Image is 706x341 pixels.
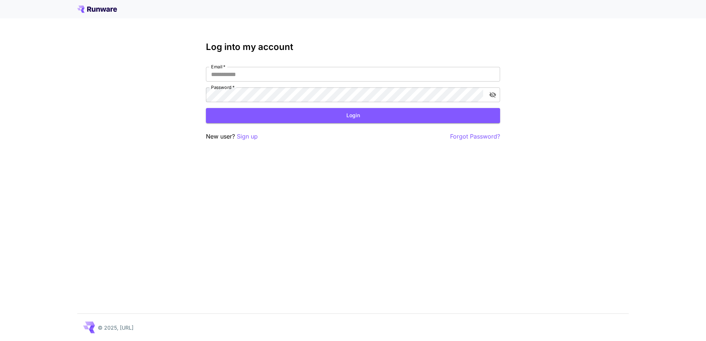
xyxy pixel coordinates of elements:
[211,84,235,90] label: Password
[206,132,258,141] p: New user?
[237,132,258,141] button: Sign up
[206,42,500,52] h3: Log into my account
[486,88,499,101] button: toggle password visibility
[211,64,225,70] label: Email
[98,324,133,331] p: © 2025, [URL]
[206,108,500,123] button: Login
[450,132,500,141] button: Forgot Password?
